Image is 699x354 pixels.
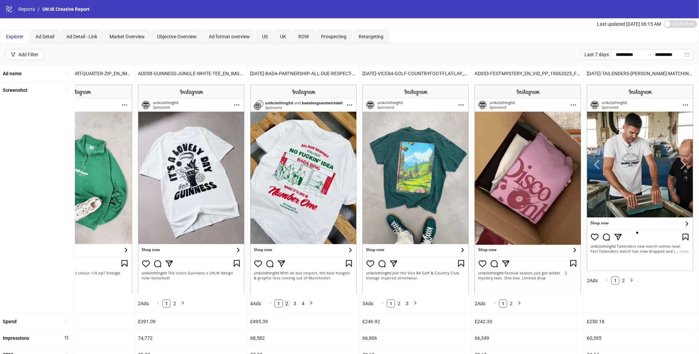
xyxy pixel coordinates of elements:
[209,34,250,39] span: Ad format overview
[64,71,69,76] span: sort-ascending
[23,65,135,82] div: [DATE]-VICE84-OFFCOURT-QUARTER-ZIP_EN_IMG_VICE84_CP_09072025_ALLG_CC_SC24_None__ – Copy
[499,299,507,308] li: 1
[42,6,89,12] span: UN:IK Creative Report
[157,34,197,39] span: Objective Overview
[247,313,359,330] div: £495.39
[584,330,696,346] div: 60,395
[395,299,403,308] li: 2
[309,301,313,305] span: right
[291,299,299,308] li: 3
[307,299,315,308] button: right
[6,34,23,39] span: Explorer
[491,299,499,308] button: left
[647,52,652,57] span: swap-right
[620,277,627,284] a: 2
[411,299,419,308] li: Next Page
[379,299,387,308] li: Previous Page
[138,85,244,294] img: Screenshot 120227833596350356
[26,85,132,294] img: Screenshot 120230078277300356
[517,301,521,305] span: right
[268,301,273,305] span: left
[179,299,187,308] button: right
[283,299,291,308] li: 2
[181,301,185,305] span: right
[162,299,171,308] li: 1
[395,300,403,307] a: 2
[171,300,178,307] a: 2
[360,313,472,330] div: £246.92
[627,276,636,285] li: Next Page
[247,330,359,346] div: 68,582
[283,300,291,307] a: 2
[587,85,693,271] img: Screenshot 120230214729390356
[3,319,17,324] b: Spend
[627,276,636,285] button: right
[250,301,261,306] span: 4 Ads
[475,85,581,294] img: Screenshot 120226632388960356
[515,299,523,308] button: right
[580,49,612,60] div: Last 7 days
[493,301,497,305] span: left
[64,88,69,92] span: sort-ascending
[630,278,634,282] span: right
[597,21,661,27] span: Last updated [DATE] 06:15 AM
[387,299,395,308] li: 1
[18,52,38,57] div: Add Filter
[413,301,417,305] span: right
[299,300,307,307] a: 4
[491,299,499,308] li: Previous Page
[135,65,247,82] div: AD058-GUINNESS-JUNGLE-WHITE-TEE_EN_IMG_CP_03072025_M_CC_SC4_USP14_Bestseller
[299,299,307,308] li: 4
[23,313,135,330] div: £346.11
[250,85,357,294] img: Screenshot 120230598633120356
[605,278,609,282] span: left
[3,335,29,341] b: Impressions
[475,301,485,306] span: 2 Ads
[587,278,598,283] span: 2 Ads
[109,34,145,39] span: Market Overview
[584,65,696,82] div: [DATE]-TAILENDERS-[PERSON_NAME]-MATCHIN_EN_CAR_TAILENDERS_CP_29072025_ALLG_CC_SC24_None_WHITELIST_
[507,299,515,308] li: 2
[17,5,36,13] a: Reports
[38,5,40,13] li: /
[5,49,44,60] button: Add Filter
[171,299,179,308] li: 2
[275,299,283,308] li: 1
[411,299,419,308] button: right
[619,276,627,285] li: 2
[262,34,268,39] span: US
[321,34,346,39] span: Prospecting
[266,299,275,308] button: left
[584,313,696,330] div: £250.18
[379,299,387,308] button: left
[3,87,27,93] b: Screenshot
[280,34,286,39] span: UK
[135,313,247,330] div: £391.09
[154,299,162,308] button: left
[298,34,309,39] span: ROW
[36,34,54,39] span: Ad Detail
[472,65,584,82] div: AD053-FEST-MYSTERY_EN_VID_PP_19062025_F_CC_SC13_None__
[603,276,611,285] button: left
[381,301,385,305] span: left
[11,52,16,57] span: filter
[307,299,315,308] li: Next Page
[64,335,69,340] span: sort-descending
[23,330,135,346] div: 95,859
[156,301,160,305] span: left
[387,300,395,307] a: 1
[64,319,69,324] span: sort-ascending
[275,300,282,307] a: 1
[499,300,507,307] a: 1
[362,85,469,294] img: Screenshot 120230995523660356
[360,330,472,346] div: 66,906
[362,301,373,306] span: 3 Ads
[603,276,611,285] li: Previous Page
[66,34,97,39] span: Ad Detail - Link
[154,299,162,308] li: Previous Page
[138,301,149,306] span: 2 Ads
[3,71,22,76] b: Ad name
[403,299,411,308] li: 3
[472,330,584,346] div: 66,349
[612,277,619,284] a: 1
